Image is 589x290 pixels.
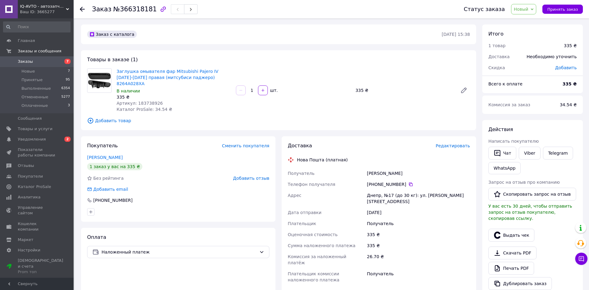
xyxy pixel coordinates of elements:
span: Управление сайтом [18,205,57,216]
span: 6354 [61,86,70,91]
span: Получатель [288,171,314,176]
span: 5277 [61,94,70,100]
div: 335 ₴ [366,229,471,240]
a: Telegram [543,147,573,160]
span: Каталог ProSale: 34.54 ₴ [117,107,172,112]
div: 335 ₴ [353,86,455,95]
span: Телефон получателя [288,182,335,187]
span: Дата отправки [288,210,321,215]
b: 335 ₴ [563,81,577,86]
span: Каталог ProSale [18,184,51,190]
div: Нова Пошта (платная) [295,157,349,163]
div: 335 ₴ [564,43,577,49]
a: Печать PDF [488,262,534,275]
div: [PERSON_NAME] [366,168,471,179]
span: Скидка [488,65,505,70]
span: Принятые [21,77,43,83]
div: [PHONE_NUMBER] [93,197,133,203]
span: Принять заказ [547,7,578,12]
span: Написать покупателю [488,139,539,144]
div: Днепр, №17 (до 30 кг): ул. [PERSON_NAME][STREET_ADDRESS] [366,190,471,207]
div: Статус заказа [464,6,505,12]
div: Заказ с каталога [87,31,137,38]
span: Выполненные [21,86,51,91]
span: Заказ [92,6,111,13]
span: У вас есть 30 дней, чтобы отправить запрос на отзыв покупателю, скопировав ссылку. [488,204,572,221]
span: Оплаченные [21,103,48,108]
span: Товары в заказе (1) [87,57,138,62]
span: Главная [18,38,35,43]
span: Кошелек компании [18,221,57,232]
div: шт. [268,87,278,93]
span: IQ-AVTO - автозапчасти, автоаксессуары и автоэлектроника [20,4,66,9]
span: В наличии [117,89,140,93]
button: Скопировать запрос на отзыв [488,188,576,201]
span: Всего к оплате [488,81,522,86]
a: Скачать PDF [488,247,537,259]
span: Показатели работы компании [18,147,57,158]
button: Чат [488,147,516,160]
span: 2 [64,137,71,142]
div: Получатель [366,218,471,229]
span: Адрес [288,193,301,198]
a: Заглушка омывателя фар Mitsubishi Pajero IV [DATE]-[DATE] правая (митсубиси паджеро) 8264A028XA [117,69,218,86]
span: Наложенный платеж [102,249,257,255]
span: Маркет [18,237,33,243]
span: Комиссия за наложенный платёж [288,254,346,265]
span: 95 [66,77,70,83]
span: Действия [488,126,513,132]
span: Доставка [488,54,510,59]
div: Prom топ [18,269,63,275]
img: Заглушка омывателя фар Mitsubishi Pajero IV 2007-2014 правая (митсубиси паджеро) 8264A028XA [87,72,111,90]
span: 3 [68,103,70,108]
span: №366318181 [113,6,157,13]
span: Сообщения [18,116,42,121]
span: 34.54 ₴ [560,102,577,107]
span: Добавить [555,65,577,70]
span: Покупатели [18,174,43,179]
span: Аналитика [18,194,40,200]
button: Дублировать заказ [488,277,552,290]
span: Новые [21,69,35,74]
span: Новый [514,7,529,12]
button: Выдать чек [488,229,534,242]
button: Чат с покупателем [575,253,587,265]
span: Плательщик комиссии наложенного платежа [288,271,339,282]
span: Добавить товар [87,117,470,124]
a: WhatsApp [488,162,521,174]
span: Без рейтинга [93,176,124,181]
div: 26.70 ₴ [366,251,471,268]
span: Покупатель [87,143,118,149]
a: Viber [519,147,540,160]
div: Получатель [366,268,471,285]
span: Отзывы [18,163,34,168]
div: Вернуться назад [80,6,85,12]
span: Артикул: 183738926 [117,101,163,106]
div: 335 ₴ [366,240,471,251]
span: Заказы и сообщения [18,48,61,54]
span: 7 [64,59,71,64]
div: Необходимо уточнить [523,50,580,63]
span: 1 товар [488,43,506,48]
div: Добавить email [87,186,129,192]
div: Добавить email [93,186,129,192]
span: Сменить покупателя [222,143,269,148]
span: Отмененные [21,94,48,100]
time: [DATE] 15:38 [442,32,470,37]
div: [DATE] [366,207,471,218]
span: Итого [488,31,503,37]
div: 335 ₴ [117,94,231,100]
span: Добавить отзыв [233,176,269,181]
span: Доставка [288,143,312,149]
input: Поиск [3,21,71,32]
span: Товары и услуги [18,126,52,132]
span: Плательщик [288,221,316,226]
span: Оценочная стоимость [288,232,338,237]
span: 7 [68,69,70,74]
span: Запрос на отзыв про компанию [488,180,560,185]
span: Оплата [87,234,106,240]
span: Комиссия за заказ [488,102,530,107]
a: [PERSON_NAME] [87,155,123,160]
span: Уведомления [18,137,46,142]
a: Редактировать [458,84,470,96]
